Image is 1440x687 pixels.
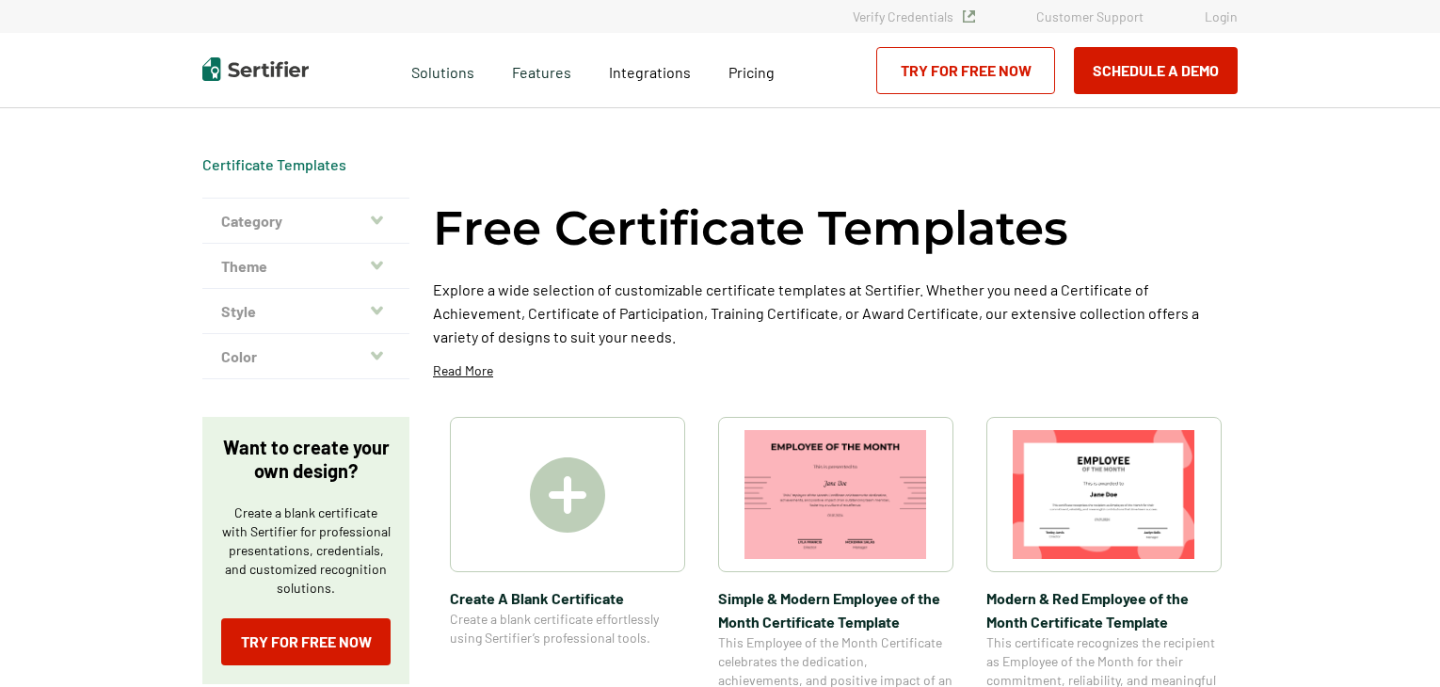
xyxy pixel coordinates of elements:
span: Simple & Modern Employee of the Month Certificate Template [718,586,953,633]
img: Verified [963,10,975,23]
a: Customer Support [1036,8,1144,24]
div: Breadcrumb [202,155,346,174]
img: Modern & Red Employee of the Month Certificate Template [1013,430,1195,559]
img: Sertifier | Digital Credentialing Platform [202,57,309,81]
span: Modern & Red Employee of the Month Certificate Template [986,586,1222,633]
button: Color [202,334,409,379]
a: Try for Free Now [221,618,391,665]
span: Certificate Templates [202,155,346,174]
img: Create A Blank Certificate [530,457,605,533]
img: Simple & Modern Employee of the Month Certificate Template [744,430,927,559]
a: Verify Credentials [853,8,975,24]
a: Try for Free Now [876,47,1055,94]
p: Want to create your own design? [221,436,391,483]
span: Solutions [411,58,474,82]
span: Create a blank certificate effortlessly using Sertifier’s professional tools. [450,610,685,647]
button: Theme [202,244,409,289]
p: Create a blank certificate with Sertifier for professional presentations, credentials, and custom... [221,503,391,598]
a: Pricing [728,58,775,82]
a: Login [1205,8,1238,24]
button: Style [202,289,409,334]
span: Create A Blank Certificate [450,586,685,610]
span: Pricing [728,63,775,81]
a: Integrations [609,58,691,82]
span: Features [512,58,571,82]
button: Category [202,199,409,244]
a: Certificate Templates [202,155,346,173]
span: Integrations [609,63,691,81]
p: Explore a wide selection of customizable certificate templates at Sertifier. Whether you need a C... [433,278,1238,348]
h1: Free Certificate Templates [433,198,1068,259]
p: Read More [433,361,493,380]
